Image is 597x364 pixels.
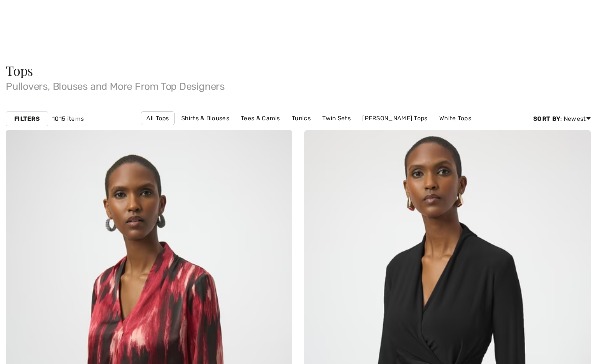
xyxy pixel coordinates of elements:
a: White Tops [434,112,476,125]
span: 1015 items [52,114,84,123]
a: Tees & Camis [236,112,285,125]
a: Black Tops [249,125,291,138]
a: Shirts & Blouses [176,112,234,125]
span: Tops [6,62,33,79]
a: Tunics [287,112,316,125]
div: : Newest [533,114,591,123]
span: Pullovers, Blouses and More From Top Designers [6,77,591,91]
a: Twin Sets [317,112,356,125]
strong: Filters [14,114,40,123]
a: [PERSON_NAME] Tops [293,125,368,138]
strong: Sort By [533,115,560,122]
a: All Tops [141,111,174,125]
a: [PERSON_NAME] Tops [357,112,432,125]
